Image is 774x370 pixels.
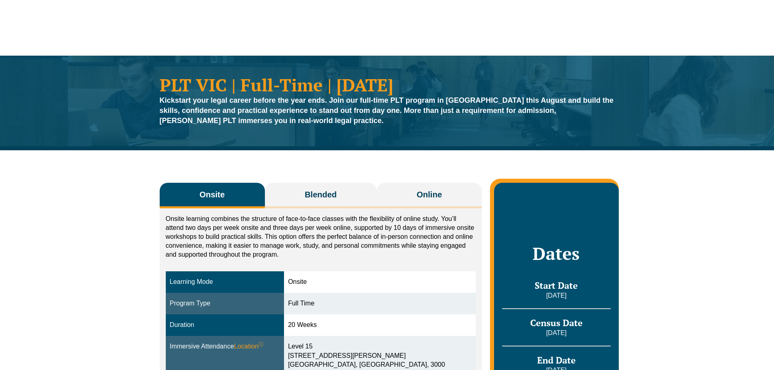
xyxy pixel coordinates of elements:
p: [DATE] [502,329,610,338]
span: End Date [537,354,576,366]
p: [DATE] [502,291,610,300]
span: Census Date [530,317,583,329]
span: Blended [305,189,337,200]
span: Onsite [199,189,225,200]
strong: Kickstart your legal career before the year ends. Join our full-time PLT program in [GEOGRAPHIC_D... [160,96,614,125]
div: Onsite [288,277,472,287]
div: Duration [170,320,280,330]
p: Onsite learning combines the structure of face-to-face classes with the flexibility of online stu... [166,214,476,259]
span: Online [417,189,442,200]
div: Learning Mode [170,277,280,287]
h1: PLT VIC | Full-Time | [DATE] [160,76,615,93]
span: Start Date [535,279,578,291]
div: 20 Weeks [288,320,472,330]
div: Full Time [288,299,472,308]
h2: Dates [502,243,610,264]
div: Program Type [170,299,280,308]
div: Immersive Attendance [170,342,280,351]
span: Location [234,342,264,351]
div: Level 15 [STREET_ADDRESS][PERSON_NAME] [GEOGRAPHIC_DATA], [GEOGRAPHIC_DATA], 3000 [288,342,472,370]
sup: ⓘ [258,342,263,347]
